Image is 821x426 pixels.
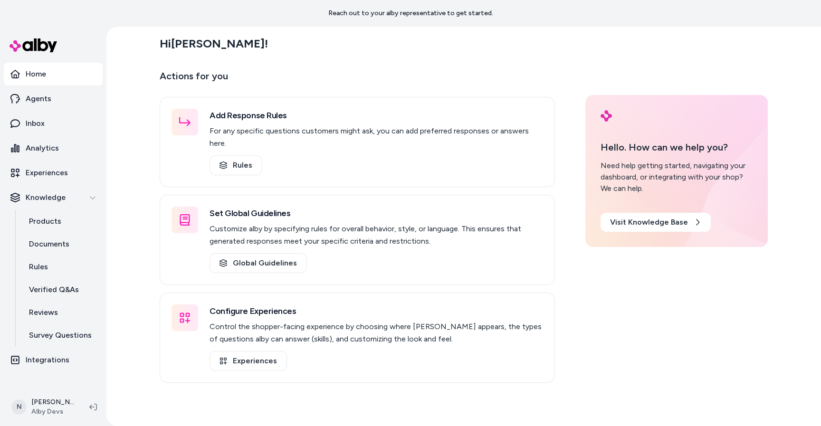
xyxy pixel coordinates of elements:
button: N[PERSON_NAME]Alby Devs [6,392,82,422]
a: Verified Q&As [19,278,103,301]
p: Reviews [29,307,58,318]
p: Reach out to your alby representative to get started. [328,9,493,18]
p: Inbox [26,118,45,129]
button: Knowledge [4,186,103,209]
a: Survey Questions [19,324,103,347]
h2: Hi [PERSON_NAME] ! [160,37,268,51]
a: Rules [19,256,103,278]
img: alby Logo [601,110,612,122]
a: Agents [4,87,103,110]
a: Visit Knowledge Base [601,213,711,232]
h3: Set Global Guidelines [210,207,543,220]
p: Knowledge [26,192,66,203]
p: Survey Questions [29,330,92,341]
p: Home [26,68,46,80]
p: Control the shopper-facing experience by choosing where [PERSON_NAME] appears, the types of quest... [210,321,543,345]
a: Integrations [4,349,103,371]
p: Actions for you [160,68,555,91]
span: Alby Devs [31,407,74,417]
p: Agents [26,93,51,104]
p: For any specific questions customers might ask, you can add preferred responses or answers here. [210,125,543,150]
p: Analytics [26,142,59,154]
p: Verified Q&As [29,284,79,295]
p: Experiences [26,167,68,179]
a: Products [19,210,103,233]
a: Reviews [19,301,103,324]
h3: Configure Experiences [210,304,543,318]
h3: Add Response Rules [210,109,543,122]
a: Rules [210,155,262,175]
p: Customize alby by specifying rules for overall behavior, style, or language. This ensures that ge... [210,223,543,247]
span: N [11,399,27,415]
p: [PERSON_NAME] [31,398,74,407]
p: Documents [29,238,69,250]
a: Inbox [4,112,103,135]
p: Products [29,216,61,227]
p: Integrations [26,354,69,366]
a: Home [4,63,103,85]
p: Rules [29,261,48,273]
img: alby Logo [10,38,57,52]
div: Need help getting started, navigating your dashboard, or integrating with your shop? We can help. [601,160,753,194]
a: Global Guidelines [210,253,307,273]
p: Hello. How can we help you? [601,140,753,154]
a: Documents [19,233,103,256]
a: Experiences [4,161,103,184]
a: Experiences [210,351,287,371]
a: Analytics [4,137,103,160]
